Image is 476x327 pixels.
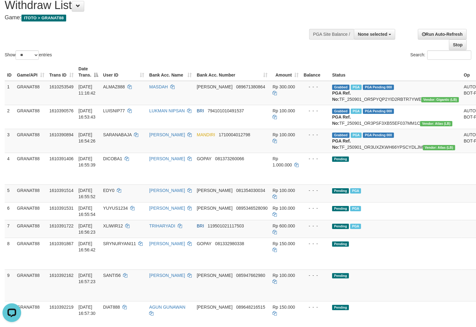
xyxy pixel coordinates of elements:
span: Marked by bgnzaza [351,109,362,114]
span: Copy 085947662980 to clipboard [236,273,265,278]
span: 1610391867 [49,241,74,246]
td: GRANAT88 [15,185,47,202]
span: LUISNIP77 [103,108,125,113]
span: None selected [358,32,387,37]
span: Copy 0895346528090 to clipboard [236,206,268,211]
span: SANTI56 [103,273,121,278]
button: None selected [354,29,395,40]
span: Marked by bgnzaza [350,224,361,229]
span: Rp 100.000 [272,132,295,137]
span: Rp 100.000 [272,206,295,211]
span: [PERSON_NAME] [197,188,232,193]
span: [DATE] 16:55:39 [79,156,96,167]
span: Copy 089671380864 to clipboard [236,84,265,89]
span: Vendor URL: https://dashboard.q2checkout.com/secure [423,145,455,150]
span: [PERSON_NAME] [197,305,232,310]
a: [PERSON_NAME] [149,132,185,137]
td: 5 [5,185,15,202]
span: Copy 081332980338 to clipboard [215,241,244,246]
span: Copy 1710004012798 to clipboard [219,132,250,137]
span: Copy 081354030034 to clipboard [236,188,265,193]
span: Pending [332,206,349,211]
td: 2 [5,105,15,129]
span: YUYUS1234 [103,206,128,211]
td: 8 [5,238,15,269]
span: [DATE] 16:53:43 [79,108,96,119]
div: PGA Site Balance / [309,29,354,40]
span: 1610392219 [49,305,74,310]
span: [PERSON_NAME] [197,206,232,211]
span: Rp 300.000 [272,84,295,89]
span: Vendor URL: https://dashboard.q2checkout.com/secure [421,97,459,102]
span: DIAT888 [103,305,120,310]
th: User ID: activate to sort column ascending [101,63,147,81]
a: [PERSON_NAME] [149,241,185,246]
span: Rp 100.000 [272,188,295,193]
span: Marked by bgnrattana [350,206,361,211]
b: PGA Ref. No: [332,138,351,150]
span: Copy 119501021117503 to clipboard [208,223,244,228]
span: Rp 100.000 [272,273,295,278]
span: ALMAZ888 [103,84,125,89]
span: SARANABAJA [103,132,132,137]
td: 9 [5,269,15,301]
span: [PERSON_NAME] [197,84,232,89]
th: ID [5,63,15,81]
span: Vendor URL: https://dashboard.q2checkout.com/secure [420,121,452,126]
td: GRANAT88 [15,269,47,301]
span: Pending [332,305,349,310]
span: Pending [332,224,349,229]
span: Rp 150.000 [272,305,295,310]
span: Rp 150.000 [272,241,295,246]
div: - - - [304,108,327,114]
span: Pending [332,273,349,278]
select: Showentries [16,50,39,60]
th: Game/API: activate to sort column ascending [15,63,47,81]
span: GOPAY [197,241,211,246]
span: Copy 089648216515 to clipboard [236,305,265,310]
span: GOPAY [197,156,211,161]
span: Rp 1.000.000 [272,156,292,167]
b: PGA Ref. No: [332,91,351,102]
div: - - - [304,241,327,247]
span: Grabbed [332,85,350,90]
th: Amount: activate to sort column ascending [270,63,301,81]
th: Bank Acc. Number: activate to sort column ascending [194,63,270,81]
th: Balance [301,63,330,81]
a: [PERSON_NAME] [149,156,185,161]
td: GRANAT88 [15,238,47,269]
span: PGA Pending [363,133,394,138]
td: 3 [5,129,15,153]
b: PGA Ref. No: [332,114,351,126]
div: - - - [304,187,327,194]
span: [DATE] 16:57:23 [79,273,96,284]
span: PGA Pending [363,85,394,90]
span: [DATE] 16:55:52 [79,188,96,199]
td: GRANAT88 [15,153,47,185]
span: 1610390894 [49,132,74,137]
div: - - - [304,304,327,310]
span: DICOBA1 [103,156,122,161]
span: Pending [332,241,349,247]
span: [DATE] 16:57:30 [79,305,96,316]
span: [DATE] 16:56:23 [79,223,96,235]
td: GRANAT88 [15,202,47,220]
td: GRANAT88 [15,220,47,238]
label: Search: [410,50,471,60]
span: 1610391514 [49,188,74,193]
td: 4 [5,153,15,185]
td: TF_250901_OR3PSF3XB55EF037MM1C [330,105,461,129]
th: Bank Acc. Name: activate to sort column ascending [147,63,194,81]
div: - - - [304,223,327,229]
a: TRIHARYADI [149,223,175,228]
td: 6 [5,202,15,220]
span: 1610253549 [49,84,74,89]
td: TF_250901_OR5PYQP2YID2RBTR7YWE [330,81,461,105]
div: - - - [304,205,327,211]
h4: Game: [5,15,311,21]
span: MANDIRI [197,132,215,137]
span: [DATE] 16:55:54 [79,206,96,217]
a: [PERSON_NAME] [149,188,185,193]
span: [PERSON_NAME] [197,273,232,278]
span: SRYNURYANI11 [103,241,136,246]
